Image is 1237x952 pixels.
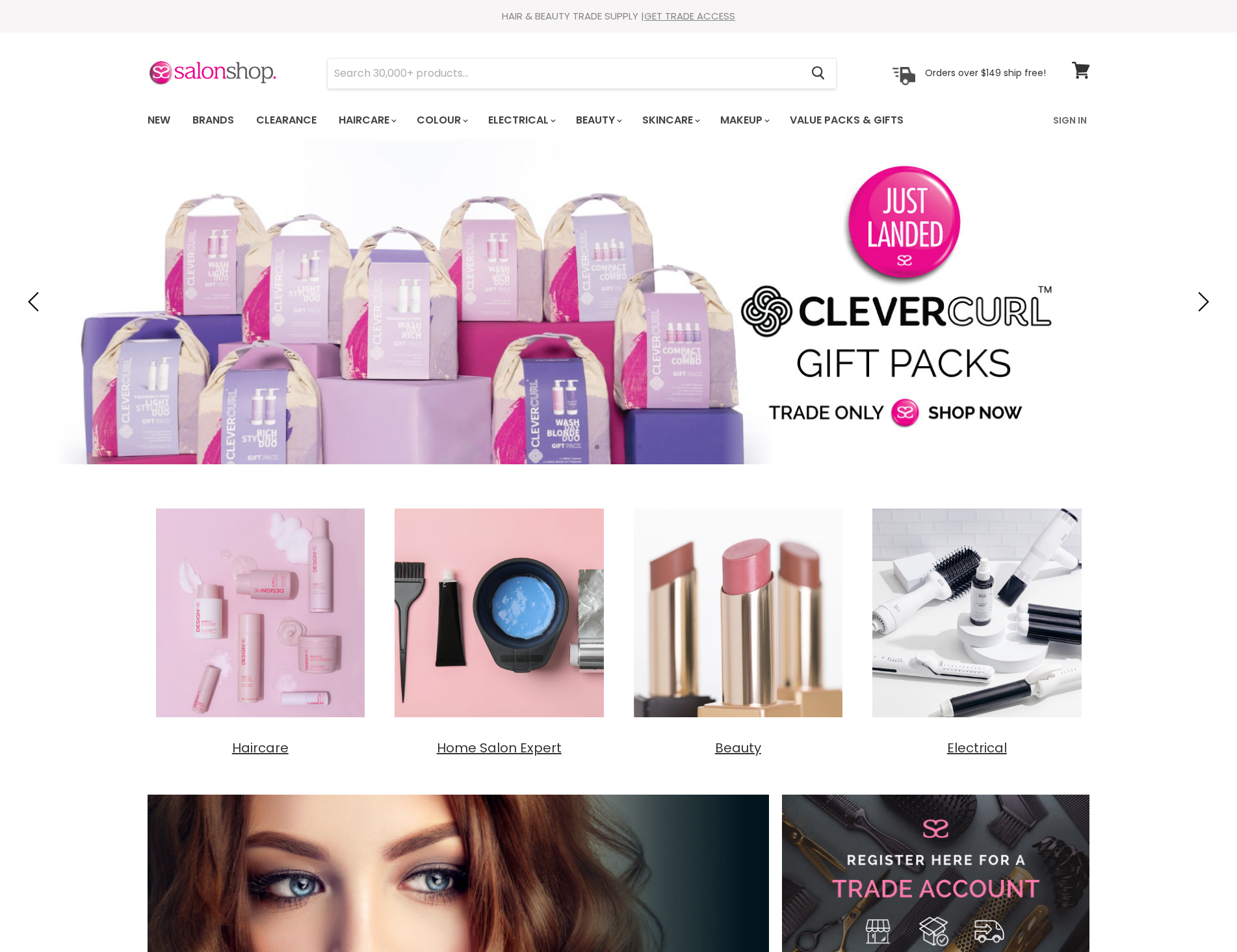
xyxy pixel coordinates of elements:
a: Home Salon Expert Home Salon Expert [386,500,612,757]
li: Page dot 3 [623,445,628,449]
li: Page dot 1 [595,445,599,449]
div: HAIR & BEAUTY TRADE SUPPLY | [131,10,1106,23]
nav: Main [131,101,1106,139]
a: Value Packs & Gifts [780,107,913,134]
button: Search [801,59,836,88]
a: Clearance [246,107,326,134]
a: Electrical [478,107,564,134]
a: Makeup [710,107,777,134]
form: Product [327,58,837,89]
img: Home Salon Expert [386,500,612,726]
a: Haircare Haircare [148,500,374,757]
span: Electrical [947,739,1007,757]
p: Orders over $149 ship free! [925,67,1046,79]
a: Electrical Electrical [864,500,1090,757]
img: Beauty [625,500,852,726]
img: Haircare [148,500,374,726]
a: Brands [183,107,244,134]
li: Page dot 4 [638,445,642,449]
button: Previous [23,289,49,315]
img: Electrical [864,500,1090,726]
ul: Main menu [138,101,980,139]
a: Beauty [566,107,630,134]
span: Home Salon Expert [437,739,562,757]
span: Beauty [715,739,761,757]
a: Skincare [632,107,708,134]
a: Haircare [329,107,404,134]
span: Haircare [232,739,289,757]
a: Beauty Beauty [625,500,852,757]
a: GET TRADE ACCESS [644,9,735,23]
li: Page dot 2 [609,445,614,449]
a: Sign In [1045,107,1095,134]
a: New [138,107,180,134]
button: Next [1188,289,1214,315]
input: Search [328,59,801,88]
a: Colour [407,107,476,134]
